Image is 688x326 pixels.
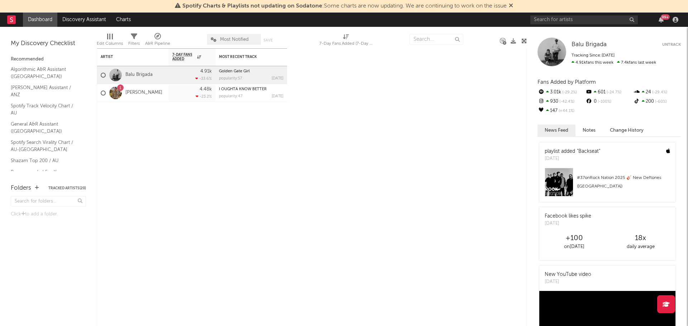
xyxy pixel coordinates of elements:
div: Artist [101,55,154,59]
div: Edit Columns [97,39,123,48]
a: Algorithmic A&R Assistant ([GEOGRAPHIC_DATA]) [11,65,79,80]
a: Discovery Assistant [57,13,111,27]
div: Edit Columns [97,30,123,51]
div: A&R Pipeline [145,39,170,48]
a: Balu Brigada [125,72,153,78]
button: 99+ [659,17,664,23]
div: 7-Day Fans Added (7-Day Fans Added) [319,39,373,48]
button: Notes [575,125,603,136]
a: Shazam Top 200 / AU [11,157,79,165]
span: -29.2 % [561,91,577,94]
div: Filters [128,39,140,48]
span: Fans Added by Platform [537,79,596,85]
div: -33.6 % [195,76,212,81]
a: [PERSON_NAME] Assistant / ANZ [11,84,79,98]
span: 7-Day Fans Added [172,53,195,61]
div: New YouTube video [545,271,591,278]
span: Most Notified [220,37,249,42]
div: 147 [537,106,585,116]
div: # 37 on Rock Nation 2025 🎸 New Deftones ([GEOGRAPHIC_DATA]) [577,174,670,191]
div: [DATE] [545,155,600,162]
a: I OUGHTA KNOW BETTER [219,87,267,91]
div: popularity: 57 [219,77,242,81]
div: 99 + [661,14,670,20]
button: Untrack [662,41,681,48]
span: 4.91k fans this week [572,60,613,65]
a: General A&R Assistant ([GEOGRAPHIC_DATA]) [11,120,79,135]
div: Filters [128,30,140,51]
span: -60 % [654,100,667,104]
span: -24.7 % [606,91,621,94]
div: [DATE] [272,77,283,81]
span: +44.1 % [558,109,574,113]
span: -29.4 % [651,91,667,94]
div: 601 [585,88,633,97]
a: Spotify Search Virality Chart / AU-[GEOGRAPHIC_DATA] [11,138,79,153]
span: Dismiss [509,3,513,9]
div: popularity: 47 [219,94,243,98]
button: Change History [603,125,651,136]
div: 3.01k [537,88,585,97]
div: Golden Gate Girl [219,69,283,73]
div: 18 x [607,234,674,243]
a: Dashboard [23,13,57,27]
div: -23.2 % [196,94,212,99]
a: "Backseat" [577,149,600,154]
div: I OUGHTA KNOW BETTER [219,87,283,91]
div: [DATE] [545,278,591,286]
button: Tracked Artists(20) [48,186,86,190]
div: daily average [607,243,674,251]
div: [DATE] [272,94,283,98]
span: Balu Brigada [572,42,607,48]
a: [PERSON_NAME] [125,90,162,96]
div: +100 [541,234,607,243]
input: Search... [410,34,463,45]
div: 7-Day Fans Added (7-Day Fans Added) [319,30,373,51]
span: 7.4k fans last week [572,60,656,65]
span: : Some charts are now updating. We are continuing to work on the issue [182,3,507,9]
a: #37onRock Nation 2025 🎸 New Deftones ([GEOGRAPHIC_DATA]) [539,168,675,202]
div: My Discovery Checklist [11,39,86,48]
span: Spotify Charts & Playlists not updating on Sodatone [182,3,322,9]
button: News Feed [537,125,575,136]
span: Tracking Since: [DATE] [572,53,615,58]
a: Recommended For You [11,168,79,176]
div: 24 [633,88,681,97]
a: Charts [111,13,136,27]
div: Click to add a folder. [11,210,86,219]
div: A&R Pipeline [145,30,170,51]
span: -100 % [597,100,611,104]
a: Spotify Track Velocity Chart / AU [11,102,79,117]
div: 200 [633,97,681,106]
div: [DATE] [545,220,591,227]
div: 4.91k [200,69,212,74]
a: Golden Gate Girl [219,69,250,73]
div: Most Recent Track [219,55,273,59]
input: Search for folders... [11,196,86,206]
div: 4.48k [200,87,212,92]
div: Recommended [11,55,86,64]
span: -42.4 % [558,100,574,104]
div: playlist added [545,148,600,155]
button: Save [263,38,273,42]
div: Facebook likes spike [545,213,591,220]
div: on [DATE] [541,243,607,251]
div: Folders [11,184,31,193]
input: Search for artists [530,15,638,24]
div: 0 [585,97,633,106]
div: 930 [537,97,585,106]
a: Balu Brigada [572,41,607,48]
